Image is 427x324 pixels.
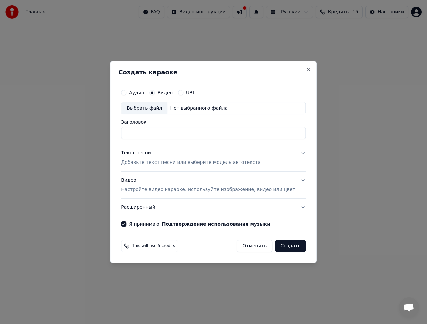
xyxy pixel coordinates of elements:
div: Выбрать файл [121,102,167,114]
div: Нет выбранного файла [167,105,230,112]
div: Текст песни [121,150,151,157]
h2: Создать караоке [118,69,308,75]
p: Добавьте текст песни или выберите модель автотекста [121,159,261,166]
span: This will use 5 credits [132,243,175,249]
label: Заголовок [121,120,306,125]
button: Я принимаю [162,222,270,226]
button: Расширенный [121,199,306,216]
button: Текст песниДобавьте текст песни или выберите модель автотекста [121,145,306,172]
div: Видео [121,177,295,193]
p: Настройте видео караоке: используйте изображение, видео или цвет [121,186,295,193]
button: Отменить [237,240,272,252]
label: URL [186,90,195,95]
button: Создать [275,240,306,252]
button: ВидеоНастройте видео караоке: используйте изображение, видео или цвет [121,172,306,199]
label: Я принимаю [129,222,270,226]
label: Видео [157,90,173,95]
label: Аудио [129,90,144,95]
